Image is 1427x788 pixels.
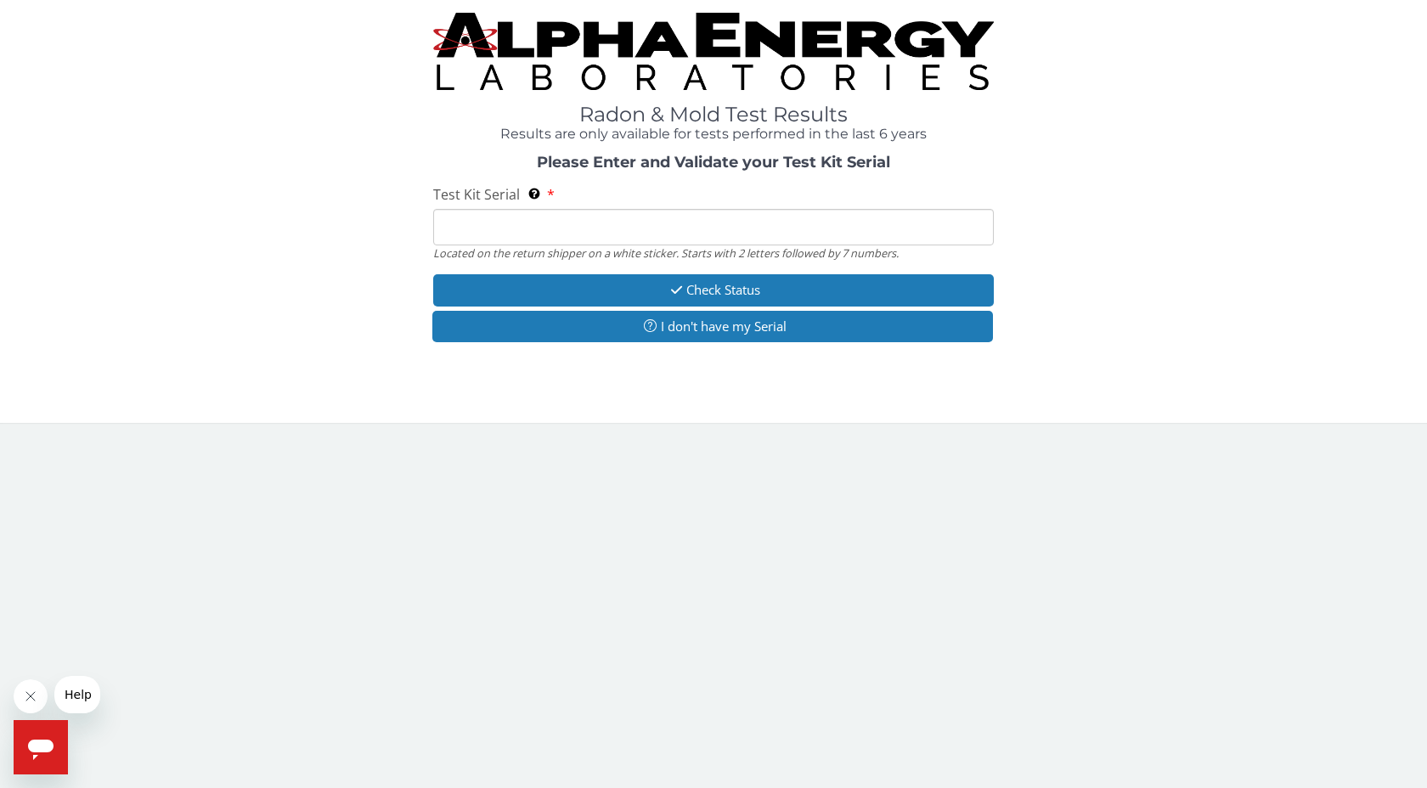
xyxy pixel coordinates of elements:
button: I don't have my Serial [432,311,993,342]
button: Check Status [433,274,994,306]
h4: Results are only available for tests performed in the last 6 years [433,127,994,142]
div: Located on the return shipper on a white sticker. Starts with 2 letters followed by 7 numbers. [433,245,994,261]
iframe: Button to launch messaging window [14,720,68,774]
span: Test Kit Serial [433,185,520,204]
iframe: Message from company [54,676,100,713]
strong: Please Enter and Validate your Test Kit Serial [537,153,890,172]
h1: Radon & Mold Test Results [433,104,994,126]
img: TightCrop.jpg [433,13,994,90]
iframe: Close message [14,679,48,713]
